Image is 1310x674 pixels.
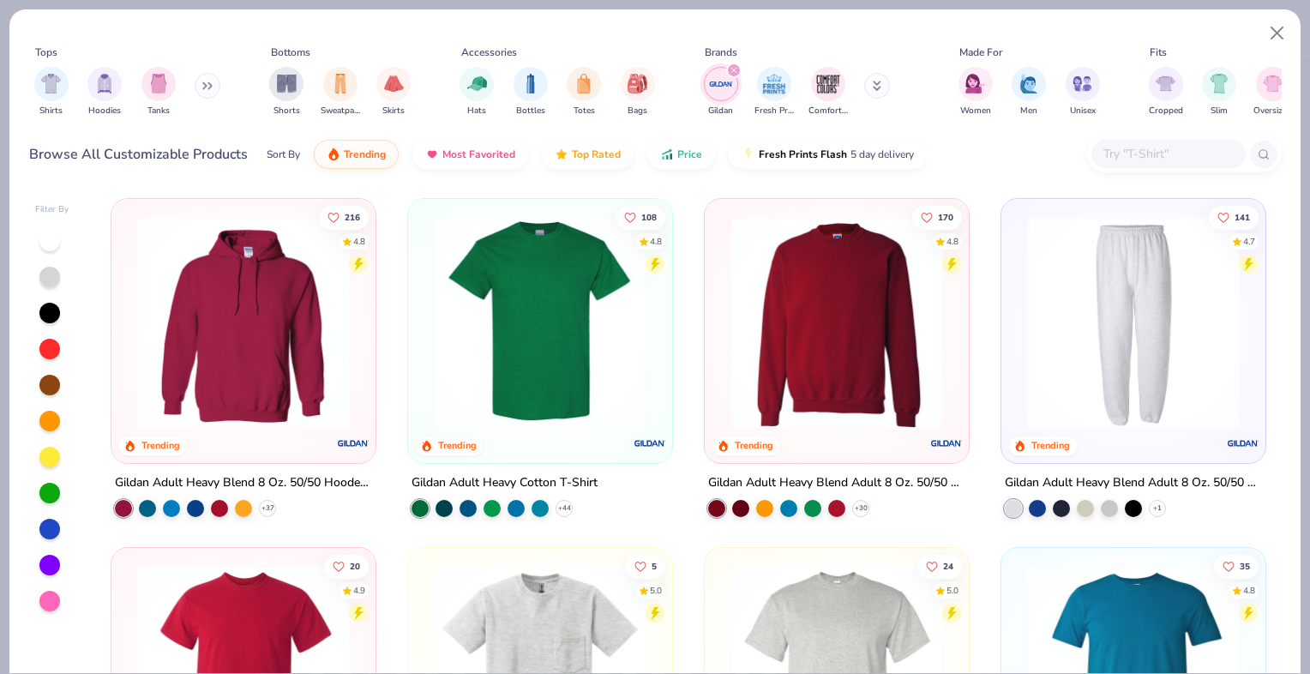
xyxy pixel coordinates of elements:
[1263,74,1283,93] img: Oversized Image
[1150,45,1167,60] div: Fits
[616,205,665,229] button: Like
[647,140,715,169] button: Price
[384,74,404,93] img: Skirts Image
[1070,105,1096,117] span: Unisex
[1005,472,1262,494] div: Gildan Adult Heavy Blend Adult 8 Oz. 50/50 Sweatpants
[633,426,667,460] img: Gildan logo
[269,67,303,117] div: filter for Shorts
[467,74,487,93] img: Hats Image
[650,235,662,248] div: 4.8
[1066,67,1100,117] div: filter for Unisex
[1149,67,1183,117] button: filter button
[516,105,545,117] span: Bottles
[351,562,361,570] span: 20
[34,67,69,117] button: filter button
[708,71,734,97] img: Gildan Image
[327,147,340,161] img: trending.gif
[722,216,952,429] img: c7b025ed-4e20-46ac-9c52-55bc1f9f47df
[1253,67,1292,117] button: filter button
[650,584,662,597] div: 5.0
[754,67,794,117] button: filter button
[1261,17,1294,50] button: Close
[959,45,1002,60] div: Made For
[514,67,548,117] div: filter for Bottles
[742,147,755,161] img: flash.gif
[425,147,439,161] img: most_fav.gif
[141,67,176,117] button: filter button
[115,472,372,494] div: Gildan Adult Heavy Blend 8 Oz. 50/50 Hooded Sweatshirt
[815,71,841,97] img: Comfort Colors Image
[442,147,515,161] span: Most Favorited
[808,67,848,117] div: filter for Comfort Colors
[87,67,122,117] div: filter for Hoodies
[1149,67,1183,117] div: filter for Cropped
[917,554,962,578] button: Like
[354,235,366,248] div: 4.8
[621,67,655,117] button: filter button
[344,147,386,161] span: Trending
[29,144,248,165] div: Browse All Customizable Products
[1020,105,1037,117] span: Men
[141,67,176,117] div: filter for Tanks
[542,140,634,169] button: Top Rated
[521,74,540,93] img: Bottles Image
[960,105,991,117] span: Women
[1209,205,1259,229] button: Like
[558,503,571,514] span: + 44
[331,74,350,93] img: Sweatpants Image
[460,67,494,117] button: filter button
[929,426,964,460] img: Gildan logo
[574,74,593,93] img: Totes Image
[336,426,370,460] img: Gildan logo
[708,105,733,117] span: Gildan
[321,67,360,117] div: filter for Sweatpants
[705,45,737,60] div: Brands
[412,472,598,494] div: Gildan Adult Heavy Cotton T-Shirt
[267,147,300,162] div: Sort By
[376,67,411,117] button: filter button
[754,105,794,117] span: Fresh Prints
[461,45,517,60] div: Accessories
[269,67,303,117] button: filter button
[1149,105,1183,117] span: Cropped
[1225,426,1259,460] img: Gildan logo
[325,554,370,578] button: Like
[460,67,494,117] div: filter for Hats
[677,147,702,161] span: Price
[149,74,168,93] img: Tanks Image
[261,503,274,514] span: + 37
[572,147,621,161] span: Top Rated
[95,74,114,93] img: Hoodies Image
[376,67,411,117] div: filter for Skirts
[850,145,914,165] span: 5 day delivery
[626,554,665,578] button: Like
[467,105,486,117] span: Hats
[808,67,848,117] button: filter button
[1202,67,1236,117] button: filter button
[708,472,965,494] div: Gildan Adult Heavy Blend Adult 8 Oz. 50/50 Fleece Crew
[277,74,297,93] img: Shorts Image
[943,562,953,570] span: 24
[1214,554,1259,578] button: Like
[1253,67,1292,117] div: filter for Oversized
[425,216,655,429] img: db319196-8705-402d-8b46-62aaa07ed94f
[1066,67,1100,117] button: filter button
[1073,74,1092,93] img: Unisex Image
[652,562,657,570] span: 5
[1253,105,1292,117] span: Oversized
[1019,74,1038,93] img: Men Image
[321,105,360,117] span: Sweatpants
[1240,562,1250,570] span: 35
[1012,67,1046,117] button: filter button
[574,105,595,117] span: Totes
[965,74,985,93] img: Women Image
[87,67,122,117] button: filter button
[759,147,847,161] span: Fresh Prints Flash
[1019,216,1248,429] img: 13b9c606-79b1-4059-b439-68fabb1693f9
[704,67,738,117] button: filter button
[854,503,867,514] span: + 30
[567,67,601,117] div: filter for Totes
[641,213,657,221] span: 108
[88,105,121,117] span: Hoodies
[754,67,794,117] div: filter for Fresh Prints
